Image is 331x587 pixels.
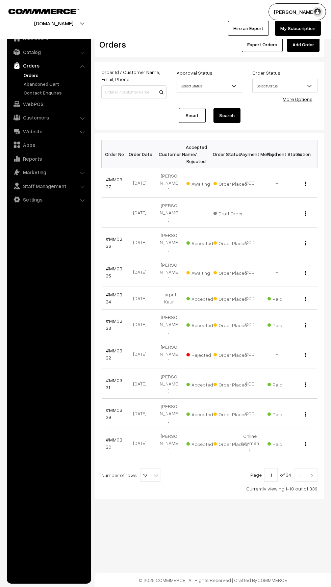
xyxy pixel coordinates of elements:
[128,310,155,339] td: [DATE]
[179,108,206,123] a: Reset
[177,69,212,76] label: Approval Status
[242,37,283,52] button: Export Orders
[186,179,220,187] span: Awaiting
[257,577,287,583] a: COMMMERCE
[213,350,247,358] span: Order Placed
[209,140,236,168] th: Order Status
[213,409,247,418] span: Order Placed
[213,208,247,217] span: Draft Order
[305,412,306,417] img: Menu
[236,168,263,198] td: COD
[236,310,263,339] td: COD
[10,15,97,32] button: [DOMAIN_NAME]
[128,399,155,428] td: [DATE]
[128,228,155,257] td: [DATE]
[268,294,301,302] span: Paid
[263,140,290,168] th: Payment Status
[287,37,320,52] a: Add Order
[305,353,306,357] img: Menu
[297,474,303,478] img: Left
[106,177,122,189] a: #MM0337
[305,442,306,446] img: Menu
[228,21,269,36] a: Hire an Expert
[102,140,129,168] th: Order No
[141,469,160,482] span: 10
[263,257,290,287] td: -
[236,399,263,428] td: COD
[8,125,89,137] a: Website
[186,268,220,276] span: Awaiting
[101,69,167,83] label: Order Id / Customer Name, Email, Phone
[268,320,301,329] span: Paid
[305,323,306,327] img: Menu
[128,140,155,168] th: Order Date
[128,257,155,287] td: [DATE]
[268,379,301,388] span: Paid
[186,439,220,448] span: Accepted
[186,409,220,418] span: Accepted
[155,257,182,287] td: [PERSON_NAME]
[8,166,89,178] a: Marketing
[155,428,182,458] td: [PERSON_NAME]
[268,439,301,448] span: Paid
[106,348,122,361] a: #MM0332
[186,294,220,302] span: Accepted
[186,238,220,247] span: Accepted
[155,369,182,399] td: [PERSON_NAME]
[101,472,137,479] span: Number of rows
[106,292,122,304] a: #MM0334
[22,80,89,87] a: Abandoned Cart
[106,377,122,390] a: #MM0331
[106,210,113,215] a: ---
[128,168,155,198] td: [DATE]
[252,79,317,92] span: Select Status
[8,9,79,14] img: COMMMERCE
[177,80,241,92] span: Select Status
[305,271,306,275] img: Menu
[128,428,155,458] td: [DATE]
[8,111,89,124] a: Customers
[213,179,247,187] span: Order Placed
[275,21,321,36] a: My Subscription
[155,287,182,310] td: Harprit Kaur
[155,310,182,339] td: [PERSON_NAME]
[177,79,242,92] span: Select Status
[253,80,317,92] span: Select Status
[213,238,247,247] span: Order Placed
[22,72,89,79] a: Orders
[236,339,263,369] td: COD
[263,228,290,257] td: -
[140,468,160,482] span: 10
[8,7,68,15] a: COMMMERCE
[250,472,262,478] span: Page
[106,236,122,249] a: #MM0336
[305,211,306,216] img: Menu
[182,198,209,228] td: -
[128,339,155,369] td: [DATE]
[252,69,280,76] label: Order Status
[106,318,122,331] a: #MM0333
[236,287,263,310] td: COD
[305,182,306,186] img: Menu
[101,85,167,99] input: Order Id / Customer Name / Customer Email / Customer Phone
[236,140,263,168] th: Payment Method
[309,474,315,478] img: Right
[8,59,89,72] a: Orders
[22,89,89,96] a: Contact Enquires
[128,369,155,399] td: [DATE]
[182,140,209,168] th: Accepted / Rejected
[312,7,323,17] img: user
[8,46,89,58] a: Catalog
[269,3,326,20] button: [PERSON_NAME]…
[305,297,306,301] img: Menu
[236,257,263,287] td: COD
[236,228,263,257] td: COD
[155,198,182,228] td: [PERSON_NAME]
[213,379,247,388] span: Order Placed
[128,198,155,228] td: [DATE]
[8,180,89,192] a: Staff Management
[213,439,247,448] span: Order Placed
[213,294,247,302] span: Order Placed
[95,573,331,587] footer: © 2025 COMMMERCE | All Rights Reserved | Crafted By
[155,339,182,369] td: [PERSON_NAME]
